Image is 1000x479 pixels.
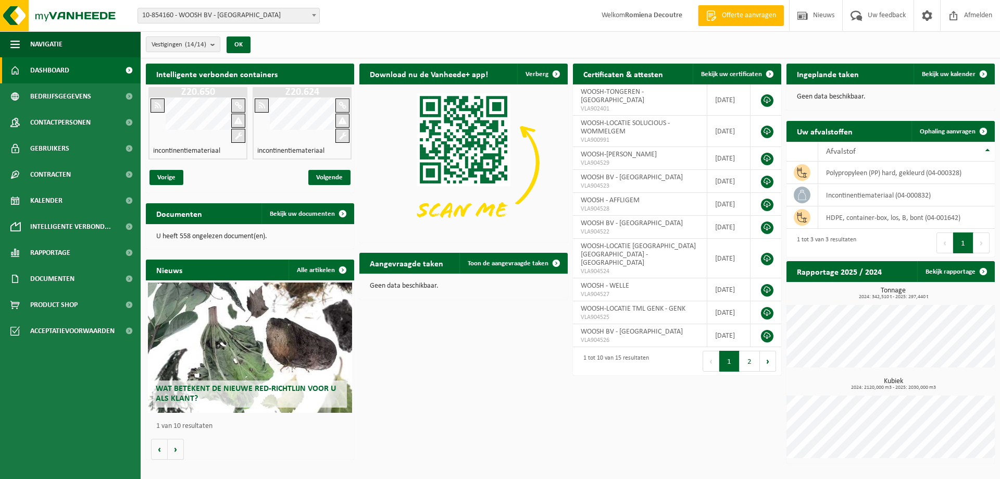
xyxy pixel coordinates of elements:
[693,64,780,84] a: Bekijk uw certificaten
[581,88,644,104] span: WOOSH-TONGEREN - [GEOGRAPHIC_DATA]
[148,283,352,413] a: Wat betekent de nieuwe RED-richtlijn voor u als klant?
[149,170,183,185] span: Vorige
[703,351,719,372] button: Previous
[30,109,91,136] span: Contactpersonen
[914,64,994,84] a: Bekijk uw kalender
[625,11,682,19] strong: Romiena Decoutre
[581,219,683,227] span: WOOSH BV - [GEOGRAPHIC_DATA]
[30,162,71,188] span: Contracten
[920,128,976,135] span: Ophaling aanvragen
[792,231,856,254] div: 1 tot 3 van 3 resultaten
[517,64,567,84] button: Verberg
[137,8,320,23] span: 10-854160 - WOOSH BV - GENT
[581,328,683,336] span: WOOSH BV - [GEOGRAPHIC_DATA]
[156,385,336,403] span: Wat betekent de nieuwe RED-richtlijn voor u als klant?
[261,203,353,224] a: Bekijk uw documenten
[255,87,349,97] h1: Z20.624
[30,266,74,292] span: Documenten
[156,233,344,240] p: U heeft 558 ongelezen document(en).
[30,188,63,214] span: Kalender
[701,71,762,78] span: Bekijk uw certificaten
[308,170,351,185] span: Volgende
[30,83,91,109] span: Bedrijfsgegevens
[818,162,995,184] td: polypropyleen (PP) hard, gekleurd (04-000328)
[257,148,324,155] h4: incontinentiemateriaal
[792,385,995,390] span: 2024: 2120,000 m3 - 2025: 2030,000 m3
[581,205,699,213] span: VLA904528
[953,232,973,253] button: 1
[30,318,115,344] span: Acceptatievoorwaarden
[973,232,990,253] button: Next
[922,71,976,78] span: Bekijk uw kalender
[151,439,168,460] button: Vorige
[581,336,699,345] span: VLA904526
[792,287,995,300] h3: Tonnage
[719,351,740,372] button: 1
[581,136,699,144] span: VLA900991
[581,305,685,313] span: WOOSH-LOCATIE TML GENK - GENK
[581,242,696,267] span: WOOSH-LOCATIE [GEOGRAPHIC_DATA] [GEOGRAPHIC_DATA] - [GEOGRAPHIC_DATA]
[138,8,319,23] span: 10-854160 - WOOSH BV - GENT
[581,290,699,299] span: VLA904527
[30,214,111,240] span: Intelligente verbond...
[707,301,751,324] td: [DATE]
[707,216,751,239] td: [DATE]
[707,239,751,278] td: [DATE]
[786,121,863,141] h2: Uw afvalstoffen
[826,148,856,156] span: Afvalstof
[581,267,699,276] span: VLA904524
[185,41,206,48] count: (14/14)
[698,5,784,26] a: Offerte aanvragen
[146,64,354,84] h2: Intelligente verbonden containers
[30,292,78,318] span: Product Shop
[581,182,699,190] span: VLA904523
[359,84,568,241] img: Download de VHEPlus App
[911,121,994,142] a: Ophaling aanvragen
[526,71,548,78] span: Verberg
[581,119,670,136] span: WOOSH-LOCATIE SOLUCIOUS - WOMMELGEM
[30,31,63,57] span: Navigatie
[581,228,699,236] span: VLA904522
[707,324,751,347] td: [DATE]
[581,105,699,113] span: VLA902401
[786,64,869,84] h2: Ingeplande taken
[359,64,498,84] h2: Download nu de Vanheede+ app!
[707,147,751,170] td: [DATE]
[152,37,206,53] span: Vestigingen
[370,283,557,290] p: Geen data beschikbaar.
[707,193,751,216] td: [DATE]
[573,64,673,84] h2: Certificaten & attesten
[818,184,995,206] td: incontinentiemateriaal (04-000832)
[30,136,69,162] span: Gebruikers
[146,260,193,280] h2: Nieuws
[578,350,649,373] div: 1 tot 10 van 15 resultaten
[797,93,984,101] p: Geen data beschikbaar.
[581,313,699,322] span: VLA904525
[719,10,779,21] span: Offerte aanvragen
[707,170,751,193] td: [DATE]
[818,206,995,229] td: HDPE, container-box, los, B, bont (04-001642)
[792,378,995,390] h3: Kubiek
[581,282,629,290] span: WOOSH - WELLE
[707,116,751,147] td: [DATE]
[227,36,251,53] button: OK
[786,261,892,281] h2: Rapportage 2025 / 2024
[156,423,349,430] p: 1 van 10 resultaten
[153,148,220,155] h4: incontinentiemateriaal
[30,57,69,83] span: Dashboard
[581,159,699,167] span: VLA904529
[707,84,751,116] td: [DATE]
[289,260,353,280] a: Alle artikelen
[917,261,994,282] a: Bekijk rapportage
[740,351,760,372] button: 2
[760,351,776,372] button: Next
[270,211,335,217] span: Bekijk uw documenten
[359,253,454,273] h2: Aangevraagde taken
[581,196,640,204] span: WOOSH - AFFLIGEM
[581,151,657,158] span: WOOSH-[PERSON_NAME]
[146,36,220,52] button: Vestigingen(14/14)
[146,203,213,224] h2: Documenten
[581,174,683,181] span: WOOSH BV - [GEOGRAPHIC_DATA]
[168,439,184,460] button: Volgende
[151,87,245,97] h1: Z20.650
